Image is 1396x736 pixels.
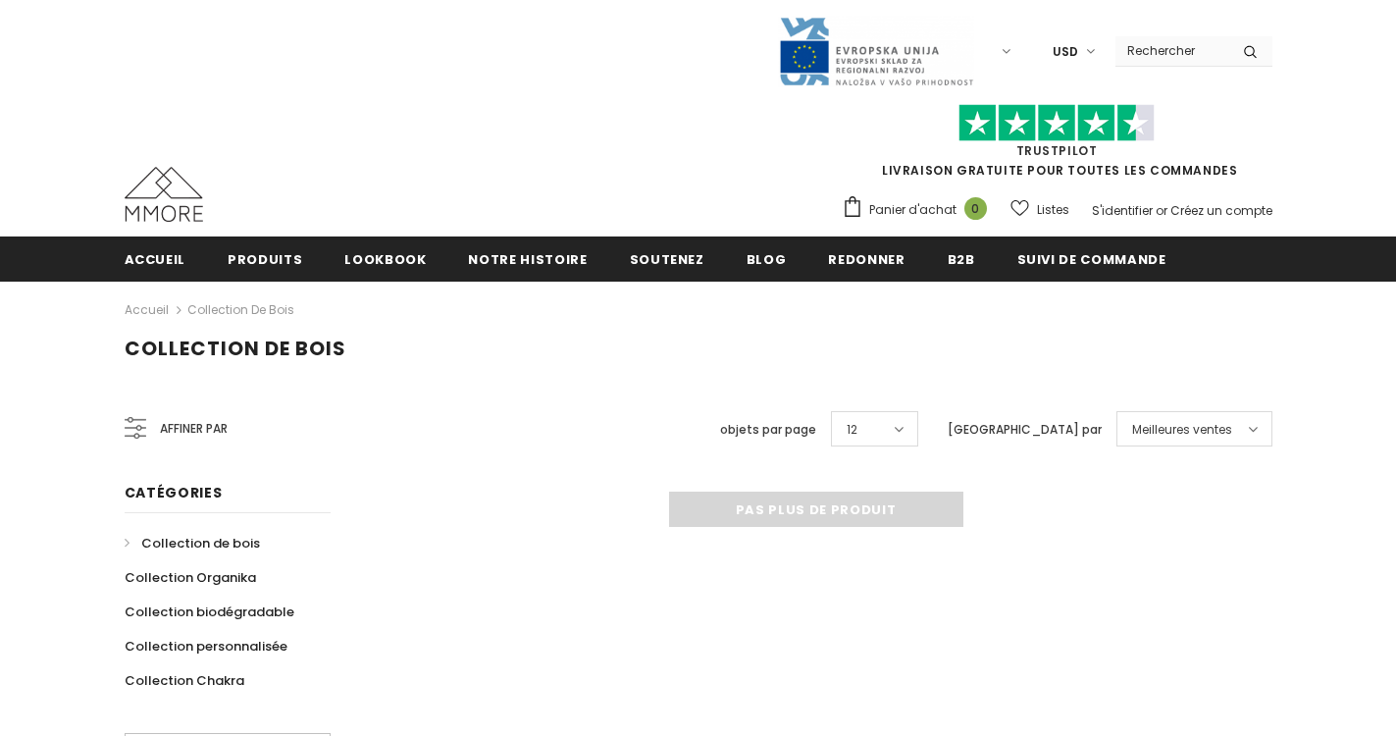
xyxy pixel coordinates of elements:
[948,420,1102,440] label: [GEOGRAPHIC_DATA] par
[125,250,186,269] span: Accueil
[828,237,905,281] a: Redonner
[630,250,704,269] span: soutenez
[747,237,787,281] a: Blog
[747,250,787,269] span: Blog
[1170,202,1272,219] a: Créez un compte
[125,637,287,656] span: Collection personnalisée
[948,250,975,269] span: B2B
[344,237,426,281] a: Lookbook
[1010,192,1069,227] a: Listes
[847,420,857,440] span: 12
[125,671,244,690] span: Collection Chakra
[228,237,302,281] a: Produits
[1092,202,1153,219] a: S'identifier
[125,483,223,502] span: Catégories
[1053,42,1078,62] span: USD
[842,113,1272,179] span: LIVRAISON GRATUITE POUR TOUTES LES COMMANDES
[1132,420,1232,440] span: Meilleures ventes
[125,568,256,587] span: Collection Organika
[778,42,974,59] a: Javni Razpis
[1156,202,1167,219] span: or
[125,663,244,698] a: Collection Chakra
[160,418,228,440] span: Affiner par
[1037,200,1069,220] span: Listes
[778,16,974,87] img: Javni Razpis
[869,200,957,220] span: Panier d'achat
[1017,237,1166,281] a: Suivi de commande
[828,250,905,269] span: Redonner
[125,167,203,222] img: Cas MMORE
[964,197,987,220] span: 0
[842,195,997,225] a: Panier d'achat 0
[468,237,587,281] a: Notre histoire
[125,298,169,322] a: Accueil
[1115,36,1228,65] input: Search Site
[948,237,975,281] a: B2B
[125,595,294,629] a: Collection biodégradable
[958,104,1155,142] img: Faites confiance aux étoiles pilotes
[125,560,256,595] a: Collection Organika
[630,237,704,281] a: soutenez
[141,534,260,552] span: Collection de bois
[125,603,294,621] span: Collection biodégradable
[125,335,346,362] span: Collection de bois
[125,237,186,281] a: Accueil
[720,420,816,440] label: objets par page
[125,629,287,663] a: Collection personnalisée
[344,250,426,269] span: Lookbook
[1017,250,1166,269] span: Suivi de commande
[468,250,587,269] span: Notre histoire
[228,250,302,269] span: Produits
[1016,142,1098,159] a: TrustPilot
[125,526,260,560] a: Collection de bois
[187,301,294,318] a: Collection de bois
